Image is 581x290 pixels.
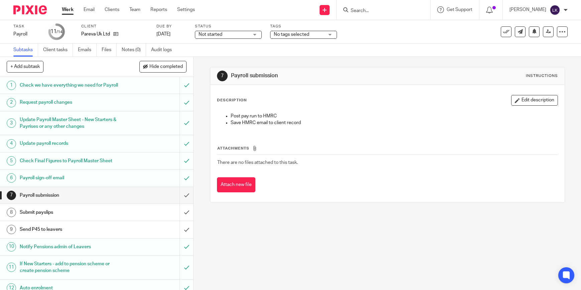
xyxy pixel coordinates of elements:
p: Description [217,98,247,103]
h1: Check Final Figures to Payroll Master Sheet [20,156,122,166]
small: /14 [56,30,63,34]
a: Email [84,6,95,13]
h1: Payroll submission [231,72,401,79]
div: 7 [217,71,228,81]
div: 3 [7,118,16,128]
span: There are no files attached to this task. [217,160,298,165]
h1: Update Payroll Master Sheet - New Starters & Payrises or any other changes [20,115,122,132]
div: 8 [7,208,16,217]
a: Client tasks [43,43,73,57]
p: Post pay run to HMRC [231,113,558,119]
label: Due by [156,24,187,29]
div: 1 [7,81,16,90]
span: Attachments [217,147,249,150]
button: Edit description [511,95,558,106]
h1: Payroll sign-off email [20,173,122,183]
h1: Check we have everything we need for Payroll [20,80,122,90]
a: Files [102,43,117,57]
div: 2 [7,98,16,107]
div: 11 [50,28,63,35]
div: 10 [7,242,16,252]
p: Save HMRC email to client record [231,119,558,126]
div: 4 [7,139,16,149]
label: Client [81,24,148,29]
a: Subtasks [13,43,38,57]
img: svg%3E [550,5,560,15]
button: + Add subtask [7,61,43,72]
a: Emails [78,43,97,57]
div: Payroll [13,31,40,37]
p: [PERSON_NAME] [509,6,546,13]
p: Pareva Uk Ltd [81,31,110,37]
a: Work [62,6,74,13]
label: Status [195,24,262,29]
a: Team [129,6,140,13]
h1: Submit payslips [20,207,122,217]
label: Task [13,24,40,29]
img: Pixie [13,5,47,14]
h1: Update payroll records [20,138,122,149]
div: 6 [7,173,16,183]
h1: Notify Pensions admin of Leavers [20,242,122,252]
button: Hide completed [139,61,187,72]
button: Attach new file [217,177,255,192]
h1: Payroll submission [20,190,122,200]
a: Reports [150,6,167,13]
span: Not started [199,32,222,37]
a: Audit logs [151,43,177,57]
div: 5 [7,156,16,166]
div: 7 [7,191,16,200]
h1: If New Starters - add to pension scheme or create pension scheme [20,259,122,276]
span: No tags selected [274,32,309,37]
h1: Request payroll changes [20,97,122,107]
label: Tags [270,24,337,29]
a: Notes (0) [122,43,146,57]
div: 9 [7,225,16,234]
div: 11 [7,263,16,272]
span: [DATE] [156,32,170,36]
input: Search [350,8,410,14]
a: Settings [177,6,195,13]
h1: Send P45 to leavers [20,224,122,234]
span: Get Support [447,7,472,12]
div: Instructions [526,73,558,79]
span: Hide completed [149,64,183,70]
a: Clients [105,6,119,13]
